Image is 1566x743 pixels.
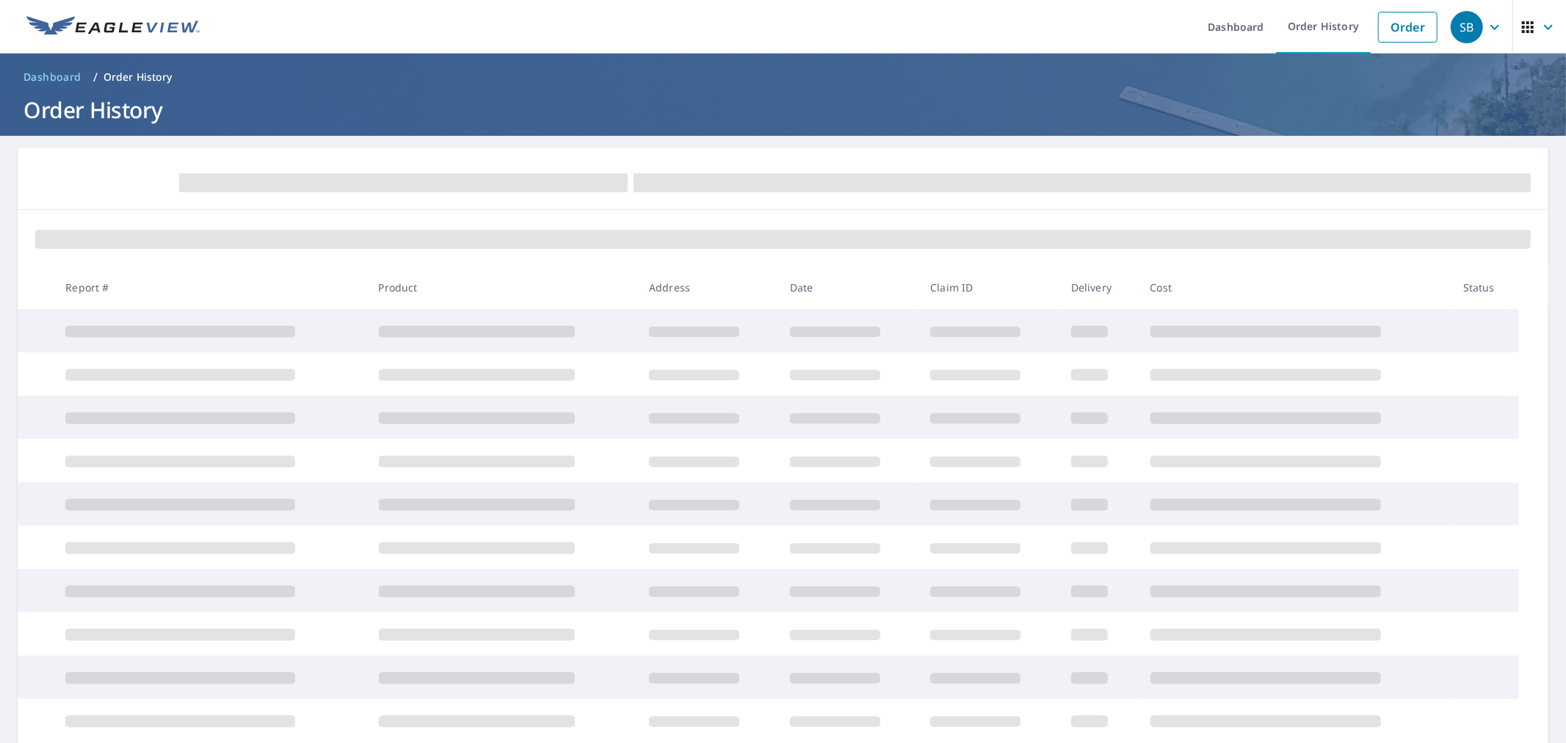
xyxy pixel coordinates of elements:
[23,70,81,84] span: Dashboard
[93,68,98,86] li: /
[1378,12,1438,43] a: Order
[637,266,778,309] th: Address
[54,266,366,309] th: Report #
[18,65,87,89] a: Dashboard
[26,16,200,38] img: EV Logo
[18,95,1548,125] h1: Order History
[1451,11,1483,43] div: SB
[1139,266,1451,309] th: Cost
[1059,266,1139,309] th: Delivery
[1451,266,1519,309] th: Status
[18,65,1548,89] nav: breadcrumb
[104,70,173,84] p: Order History
[918,266,1059,309] th: Claim ID
[367,266,638,309] th: Product
[778,266,919,309] th: Date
